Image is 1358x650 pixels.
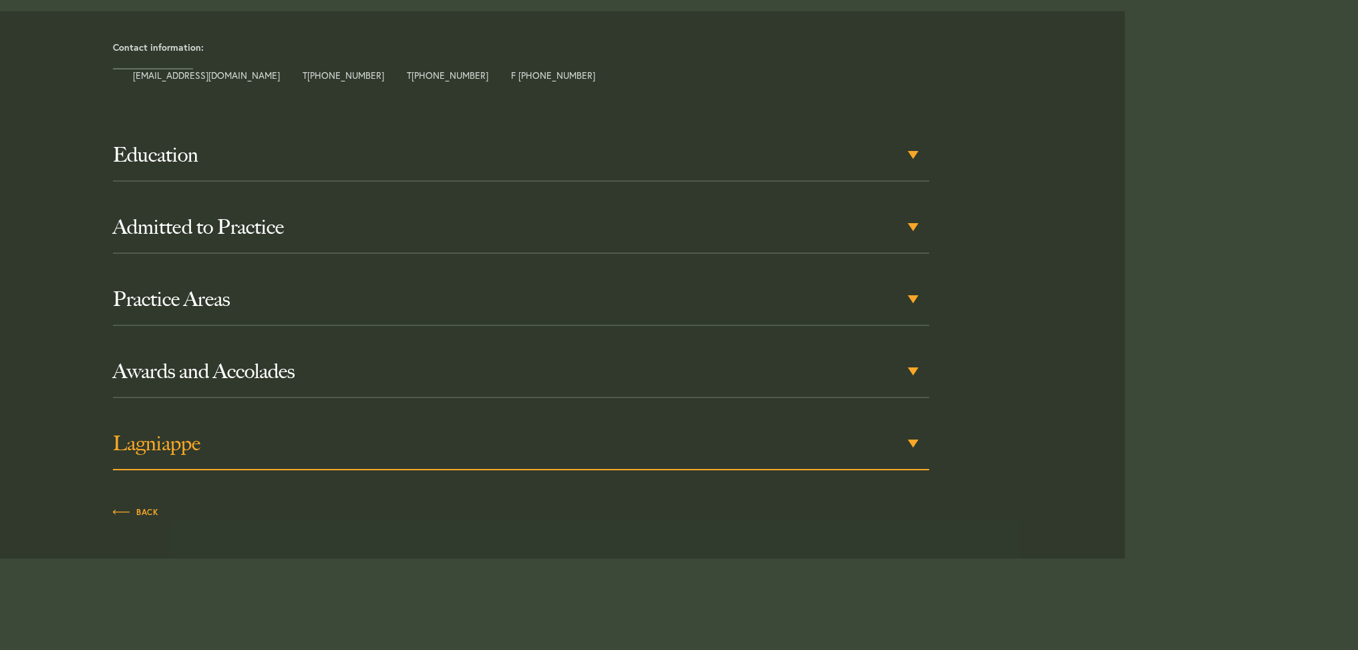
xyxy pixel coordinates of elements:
[113,41,204,53] strong: Contact information:
[307,69,384,82] a: [PHONE_NUMBER]
[113,287,929,311] h3: Practice Areas
[511,71,595,80] span: F [PHONE_NUMBER]
[113,143,929,167] h3: Education
[407,71,488,80] span: T
[133,69,280,82] a: [EMAIL_ADDRESS][DOMAIN_NAME]
[303,71,384,80] span: T
[113,508,158,516] span: Back
[113,215,929,239] h3: Admitted to Practice
[113,432,929,456] h3: Lagniappe
[113,359,929,383] h3: Awards and Accolades
[411,69,488,82] a: [PHONE_NUMBER]
[113,504,158,518] a: Back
